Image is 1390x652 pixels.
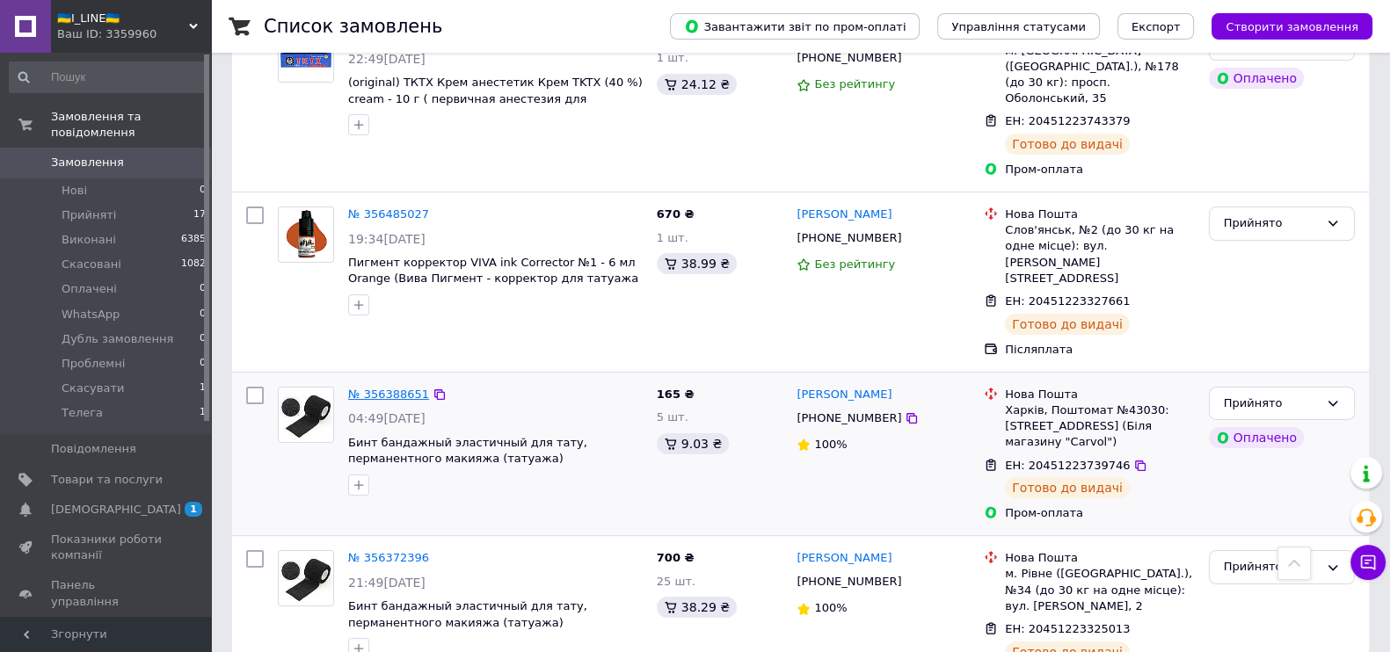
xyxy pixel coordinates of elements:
[1005,550,1194,566] div: Нова Пошта
[1224,395,1319,413] div: Прийнято
[62,183,87,199] span: Нові
[181,257,206,272] span: 1082
[193,207,206,223] span: 17
[181,232,206,248] span: 6385
[1005,162,1194,177] div: Пром-оплата
[62,232,116,248] span: Виконані
[278,387,334,443] a: Фото товару
[185,502,202,517] span: 1
[1005,402,1194,451] div: Харків, Поштомат №43030: [STREET_ADDRESS] (Біля магазину "Carvol")
[57,26,211,42] div: Ваш ID: 3359960
[684,18,906,34] span: Завантажити звіт по пром-оплаті
[62,281,117,297] span: Оплачені
[797,387,891,403] a: [PERSON_NAME]
[51,577,163,609] span: Панель управління
[937,13,1100,40] button: Управління статусами
[1194,19,1372,33] a: Створити замовлення
[57,11,189,26] span: 🇺🇦I_LINE🇺🇦
[951,20,1086,33] span: Управління статусами
[200,331,206,347] span: 0
[1226,20,1358,33] span: Створити замовлення
[657,207,695,221] span: 670 ₴
[657,253,737,274] div: 38.99 ₴
[1005,314,1130,335] div: Готово до видачі
[348,256,638,301] a: Пигмент корректор VIVA ink Corrector №1 - 6 мл Оrange (Вива Пигмент - корректор для татуажа / пер...
[657,575,695,588] span: 25 шт.
[657,388,695,401] span: 165 ₴
[278,206,334,263] a: Фото товару
[1005,206,1194,222] div: Нова Пошта
[797,550,891,567] a: [PERSON_NAME]
[348,436,587,482] a: Бинт бандажный эластичный для тату, перманентного макияжа (татуажа) самоклеящийся / Черный (5 см ...
[348,232,426,246] span: 19:34[DATE]
[1005,459,1130,472] span: ЕН: 20451223739746
[348,576,426,590] span: 21:49[DATE]
[200,405,206,421] span: 1
[1132,20,1181,33] span: Експорт
[1005,134,1130,155] div: Готово до видачі
[62,356,125,372] span: Проблемні
[657,410,688,424] span: 5 шт.
[348,76,643,121] a: (original) ТКТХ Крем анестетик Крем TKTX (40 %) cream - 10 г ( первичная анестезия для обезболива...
[348,388,429,401] a: № 356388651
[200,183,206,199] span: 0
[62,207,116,223] span: Прийняті
[814,601,847,614] span: 100%
[51,502,181,518] span: [DEMOGRAPHIC_DATA]
[1005,387,1194,402] div: Нова Пошта
[793,47,905,69] div: [PHONE_NUMBER]
[200,281,206,297] span: 0
[657,551,695,564] span: 700 ₴
[670,13,920,40] button: Завантажити звіт по пром-оплаті
[51,155,124,170] span: Замовлення
[657,433,729,454] div: 9.03 ₴
[200,307,206,322] span: 0
[200,380,206,396] span: 1
[62,331,173,347] span: Дубль замовлення
[51,441,136,457] span: Повідомлення
[657,74,737,95] div: 24.12 ₴
[348,207,429,221] a: № 356485027
[1005,477,1130,498] div: Готово до видачі
[1005,222,1194,286] div: Слов'янськ, №2 (до 30 кг на одне місце): вул. [PERSON_NAME][STREET_ADDRESS]
[657,51,688,64] span: 1 шт.
[62,380,124,396] span: Скасувати
[278,26,334,83] a: Фото товару
[348,411,426,425] span: 04:49[DATE]
[279,27,333,82] img: Фото товару
[280,207,331,262] img: Фото товару
[279,388,333,442] img: Фото товару
[348,599,587,645] a: Бинт бандажный эластичный для тату, перманентного макияжа (татуажа) самоклеящийся / Черный (5 см ...
[1005,342,1194,358] div: Післяплата
[793,570,905,593] div: [PHONE_NUMBER]
[814,77,895,91] span: Без рейтингу
[1005,43,1194,107] div: м. [GEOGRAPHIC_DATA] ([GEOGRAPHIC_DATA].), №178 (до 30 кг): просп. Оболонський, 35
[814,257,895,271] span: Без рейтингу
[797,206,891,223] a: [PERSON_NAME]
[1005,505,1194,521] div: Пром-оплата
[200,356,206,372] span: 0
[1005,566,1194,614] div: м. Рівне ([GEOGRAPHIC_DATA].), №34 (до 30 кг на одне місце): вул. [PERSON_NAME], 2
[1350,545,1386,580] button: Чат з покупцем
[1224,558,1319,576] div: Прийнято
[348,52,426,66] span: 22:49[DATE]
[348,551,429,564] a: № 356372396
[51,472,163,488] span: Товари та послуги
[51,532,163,563] span: Показники роботи компанії
[62,257,121,272] span: Скасовані
[814,438,847,451] span: 100%
[1005,294,1130,308] span: ЕН: 20451223327661
[9,62,207,93] input: Пошук
[264,16,442,37] h1: Список замовлень
[657,231,688,244] span: 1 шт.
[793,227,905,250] div: [PHONE_NUMBER]
[62,307,120,322] span: WhatsApp
[1005,622,1130,635] span: ЕН: 20451223325013
[278,550,334,606] a: Фото товару
[279,551,333,605] img: Фото товару
[1117,13,1195,40] button: Експорт
[1209,427,1304,448] div: Оплачено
